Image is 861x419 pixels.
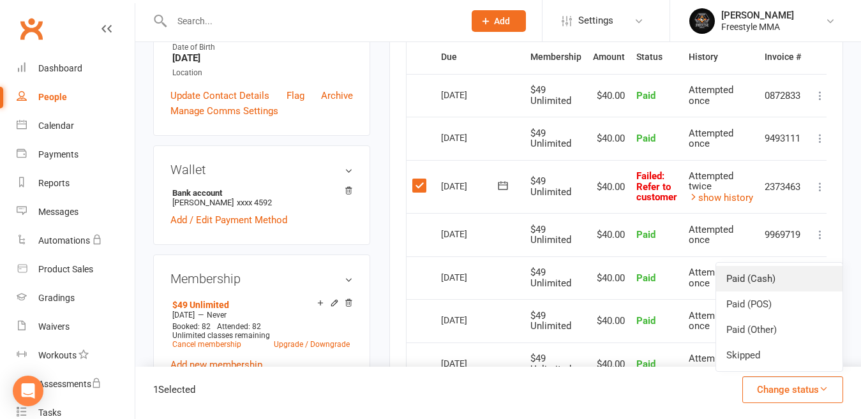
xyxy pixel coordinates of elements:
a: Paid (Other) [716,317,842,342]
td: $40.00 [587,160,631,214]
th: Invoice # [759,41,807,73]
a: Archive [321,88,353,103]
div: [DATE] [441,176,500,196]
a: Upgrade / Downgrade [274,340,350,349]
span: Settings [578,6,613,35]
span: : Refer to customer [636,170,677,203]
span: Attempted twice [689,170,733,193]
a: Automations [17,226,135,255]
td: $40.00 [587,256,631,300]
span: Paid [636,90,655,101]
a: Product Sales [17,255,135,284]
div: Freestyle MMA [721,21,794,33]
div: Open Intercom Messenger [13,376,43,406]
a: Waivers [17,312,135,341]
span: Add [494,16,510,26]
span: Attended: 82 [217,322,261,331]
span: $49 Unlimited [530,267,571,289]
span: Attempted once [689,128,733,150]
div: Dashboard [38,63,82,73]
div: Automations [38,235,90,246]
span: Attempted once [689,224,733,246]
span: $49 Unlimited [530,175,571,198]
a: Flag [287,88,304,103]
td: $40.00 [587,299,631,342]
a: Paid (POS) [716,291,842,317]
span: Booked: 82 [172,322,211,331]
span: $49 Unlimited [530,353,571,375]
h3: Membership [170,272,353,286]
a: Gradings [17,284,135,312]
td: $40.00 [587,74,631,117]
a: Reports [17,169,135,198]
div: Calendar [38,121,74,131]
div: Waivers [38,321,70,332]
div: Tasks [38,408,61,418]
strong: [DATE] [172,52,353,64]
button: Add [472,10,526,32]
a: Messages [17,198,135,226]
a: show history [689,192,753,203]
input: Search... [168,12,455,30]
a: $49 Unlimited [172,300,229,310]
td: 2373463 [759,160,807,214]
div: Messages [38,207,79,217]
span: Failed [636,170,677,203]
td: 9493111 [759,117,807,160]
div: Workouts [38,350,77,360]
div: [DATE] [441,128,500,147]
span: Paid [636,315,655,327]
a: Workouts [17,341,135,370]
span: [DATE] [172,311,195,320]
td: 9969719 [759,213,807,256]
td: $40.00 [587,117,631,160]
a: Dashboard [17,54,135,83]
span: Never [207,311,227,320]
span: xxxx 4592 [237,198,272,207]
a: Payments [17,140,135,169]
div: Payments [38,149,79,159]
span: $49 Unlimited [530,84,571,107]
div: People [38,92,67,102]
div: [DATE] [441,310,500,330]
div: Product Sales [38,264,93,274]
span: $49 Unlimited [530,224,571,246]
th: Amount [587,41,631,73]
div: Assessments [38,379,101,389]
span: Attempted once [689,310,733,332]
a: Paid (Cash) [716,266,842,291]
th: Membership [525,41,587,73]
div: Location [172,67,353,79]
td: $40.00 [587,342,631,386]
span: Attempted once [689,84,733,107]
div: 1 [153,382,195,397]
span: $49 Unlimited [530,128,571,150]
a: Clubworx [15,13,47,45]
div: [PERSON_NAME] [721,10,794,21]
a: Manage Comms Settings [170,103,278,119]
div: [DATE] [441,353,500,373]
th: History [683,41,759,73]
th: Due [435,41,525,73]
div: [DATE] [441,85,500,105]
th: Status [631,41,683,73]
span: $49 Unlimited [530,310,571,332]
a: People [17,83,135,112]
div: Gradings [38,293,75,303]
a: Skipped [716,342,842,368]
td: 0872833 [759,74,807,117]
div: [DATE] [441,224,500,244]
div: Date of Birth [172,41,353,54]
a: Assessments [17,370,135,399]
h3: Wallet [170,163,353,177]
span: Selected [158,384,195,395]
a: Update Contact Details [170,88,269,103]
img: thumb_image1660268831.png [689,8,715,34]
td: $40.00 [587,213,631,256]
span: Attempted once [689,353,733,375]
span: Paid [636,229,655,240]
a: Add / Edit Payment Method [170,212,287,228]
div: — [169,310,353,320]
span: Paid [636,272,655,284]
span: Unlimited classes remaining [172,331,270,340]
